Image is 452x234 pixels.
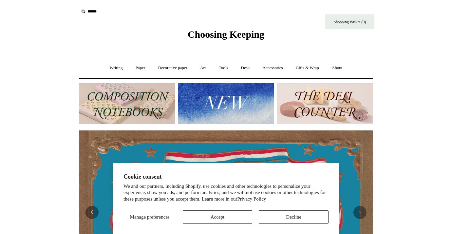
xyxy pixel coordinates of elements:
[178,83,274,124] img: New.jpg__PID:f73bdf93-380a-4a35-bcfe-7823039498e1
[277,83,373,124] img: The Deli Counter
[85,206,99,219] button: Previous
[194,59,212,77] a: Art
[130,59,151,77] a: Paper
[123,173,329,180] h2: Cookie consent
[104,59,129,77] a: Writing
[259,210,329,224] button: Decline
[130,214,170,220] span: Manage preferences
[325,14,374,29] a: Shopping Basket (0)
[353,206,367,219] button: Next
[123,210,176,224] button: Manage preferences
[79,83,175,124] img: 202302 Composition ledgers.jpg__PID:69722ee6-fa44-49dd-a067-31375e5d54ec
[213,59,234,77] a: Tools
[290,59,325,77] a: Gifts & Wrap
[237,196,266,202] a: Privacy Policy
[188,29,264,40] span: Choosing Keeping
[123,183,329,203] p: We and our partners, including Shopify, use cookies and other technologies to personalize your ex...
[235,59,256,77] a: Desk
[152,59,193,77] a: Decorative paper
[257,59,289,77] a: Accessories
[326,59,348,77] a: About
[183,210,253,224] button: Accept
[188,34,264,39] a: Choosing Keeping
